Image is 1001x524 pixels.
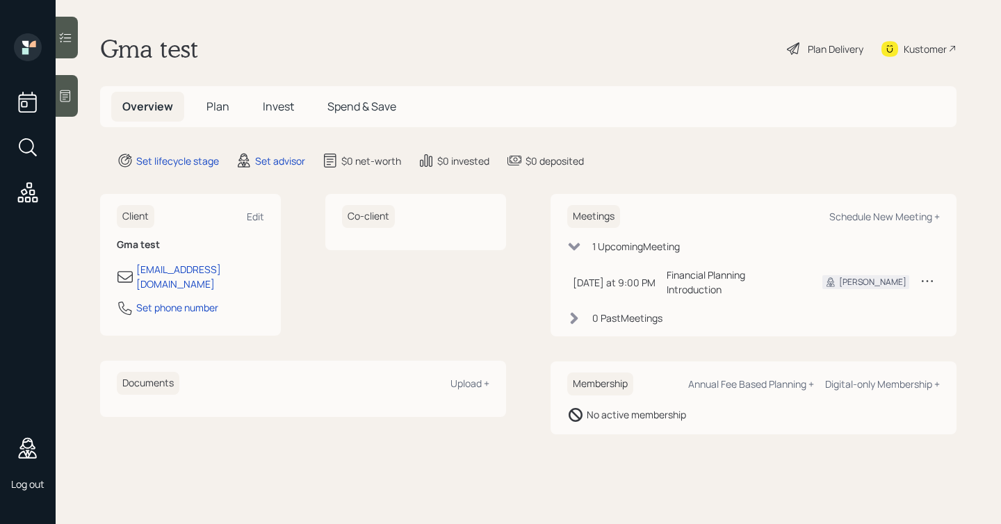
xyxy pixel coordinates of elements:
div: Annual Fee Based Planning + [688,377,814,391]
div: Financial Planning Introduction [667,268,800,297]
span: Plan [206,99,229,114]
div: Set phone number [136,300,218,315]
div: 0 Past Meeting s [592,311,662,325]
div: $0 invested [437,154,489,168]
h6: Gma test [117,239,264,251]
div: $0 net-worth [341,154,401,168]
span: Invest [263,99,294,114]
div: $0 deposited [526,154,584,168]
div: 1 Upcoming Meeting [592,239,680,254]
h6: Membership [567,372,633,395]
div: Set advisor [255,154,305,168]
h6: Meetings [567,205,620,228]
span: Spend & Save [327,99,396,114]
div: Schedule New Meeting + [829,210,940,223]
h6: Documents [117,372,179,395]
h6: Co-client [342,205,395,228]
div: Plan Delivery [808,42,863,56]
div: Upload + [450,377,489,390]
div: Digital-only Membership + [825,377,940,391]
span: Overview [122,99,173,114]
div: [PERSON_NAME] [839,276,906,288]
h6: Client [117,205,154,228]
div: [DATE] at 9:00 PM [573,275,656,290]
h1: Gma test [100,33,198,64]
div: [EMAIL_ADDRESS][DOMAIN_NAME] [136,262,264,291]
div: Log out [11,477,44,491]
div: Set lifecycle stage [136,154,219,168]
div: Kustomer [904,42,947,56]
div: No active membership [587,407,686,422]
div: Edit [247,210,264,223]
